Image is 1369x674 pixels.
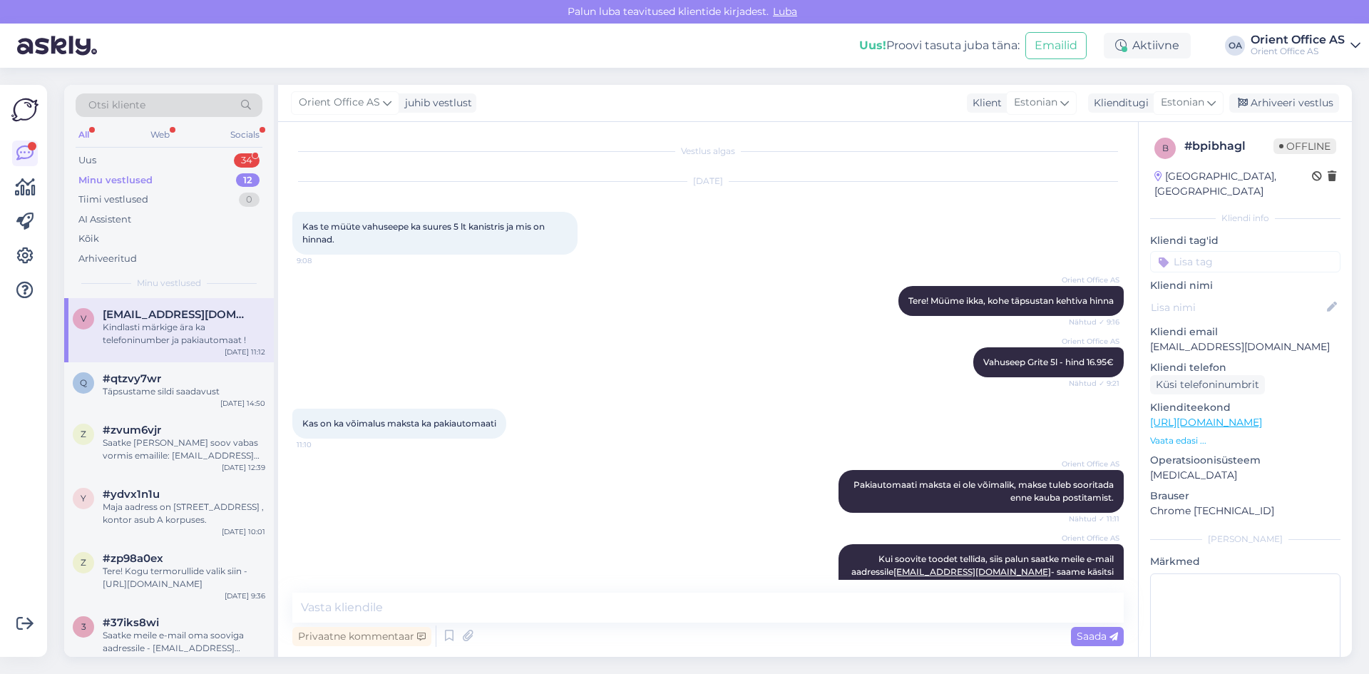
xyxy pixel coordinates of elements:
[78,232,99,246] div: Kõik
[859,37,1020,54] div: Proovi tasuta juba täna:
[1014,95,1057,111] span: Estonian
[103,308,251,321] span: varje51@gmail.com
[983,357,1114,367] span: Vahuseep Grite 5l - hind 16.95€
[1025,32,1087,59] button: Emailid
[1104,33,1191,58] div: Aktiivne
[1150,434,1340,447] p: Vaata edasi ...
[1225,36,1245,56] div: OA
[81,429,86,439] span: z
[1066,378,1119,389] span: Nähtud ✓ 9:21
[297,255,350,266] span: 9:08
[103,436,265,462] div: Saatke [PERSON_NAME] soov vabas vormis emailile: [EMAIL_ADDRESS][DOMAIN_NAME]
[1062,336,1119,347] span: Orient Office AS
[137,277,201,290] span: Minu vestlused
[78,252,137,266] div: Arhiveeritud
[80,377,87,388] span: q
[1150,416,1262,429] a: [URL][DOMAIN_NAME]
[1150,278,1340,293] p: Kliendi nimi
[1251,46,1345,57] div: Orient Office AS
[1229,93,1339,113] div: Arhiveeri vestlus
[88,98,145,113] span: Otsi kliente
[297,439,350,450] span: 11:10
[81,621,86,632] span: 3
[103,501,265,526] div: Maja aadress on [STREET_ADDRESS] , kontor asub A korpuses.
[292,627,431,646] div: Privaatne kommentaar
[1150,533,1340,546] div: [PERSON_NAME]
[81,557,86,568] span: z
[103,372,161,385] span: #qtzvy7wr
[1150,212,1340,225] div: Kliendi info
[103,629,265,655] div: Saatke meile e-mail oma sooviga aadressile - [EMAIL_ADDRESS][DOMAIN_NAME] ning vastame teile sinn...
[81,493,86,504] span: y
[234,153,260,168] div: 34
[76,126,92,144] div: All
[1150,453,1340,468] p: Operatsioonisüsteem
[908,295,1114,306] span: Tere! Müüme ikka, kohe täpsustan kehtiva hinna
[1150,339,1340,354] p: [EMAIL_ADDRESS][DOMAIN_NAME]
[223,655,265,665] div: [DATE] 9:00
[78,153,96,168] div: Uus
[893,566,1051,577] a: [EMAIL_ADDRESS][DOMAIN_NAME]
[148,126,173,144] div: Web
[1150,400,1340,415] p: Klienditeekond
[1150,468,1340,483] p: [MEDICAL_DATA]
[851,553,1116,590] span: Kui soovite toodet tellida, siis palun saatke meile e-mail aadressile - saame käsitsi tellimuse v...
[81,313,86,324] span: v
[1184,138,1273,155] div: # bpibhagl
[1066,317,1119,327] span: Nähtud ✓ 9:16
[1150,360,1340,375] p: Kliendi telefon
[103,321,265,347] div: Kindlasti märkige ära ka telefoninumber ja pakiautomaat !
[239,193,260,207] div: 0
[103,488,160,501] span: #ydvx1n1u
[859,39,886,52] b: Uus!
[853,479,1116,503] span: Pakiautomaati maksta ei ole võimalik, makse tuleb sooritada enne kauba postitamist.
[103,616,159,629] span: #37iks8wi
[220,398,265,409] div: [DATE] 14:50
[1150,325,1340,339] p: Kliendi email
[399,96,472,111] div: juhib vestlust
[78,213,131,227] div: AI Assistent
[1062,459,1119,469] span: Orient Office AS
[103,552,163,565] span: #zp98a0ex
[1154,169,1312,199] div: [GEOGRAPHIC_DATA], [GEOGRAPHIC_DATA]
[227,126,262,144] div: Socials
[225,591,265,601] div: [DATE] 9:36
[302,221,547,245] span: Kas te müüte vahuseepe ka suures 5 lt kanistris ja mis on hinnad.
[292,145,1124,158] div: Vestlus algas
[1150,233,1340,248] p: Kliendi tag'id
[222,462,265,473] div: [DATE] 12:39
[1162,143,1169,153] span: b
[103,565,265,591] div: Tere! Kogu termorullide valik siin - [URL][DOMAIN_NAME]
[1251,34,1345,46] div: Orient Office AS
[1150,504,1340,519] p: Chrome [TECHNICAL_ID]
[1151,300,1324,315] input: Lisa nimi
[225,347,265,357] div: [DATE] 11:12
[1088,96,1149,111] div: Klienditugi
[1150,554,1340,569] p: Märkmed
[236,173,260,188] div: 12
[1066,514,1119,524] span: Nähtud ✓ 11:11
[292,175,1124,188] div: [DATE]
[1251,34,1360,57] a: Orient Office ASOrient Office AS
[1062,275,1119,285] span: Orient Office AS
[1062,533,1119,543] span: Orient Office AS
[1150,251,1340,272] input: Lisa tag
[967,96,1002,111] div: Klient
[78,173,153,188] div: Minu vestlused
[11,96,39,123] img: Askly Logo
[103,385,265,398] div: Täpsustame sildi saadavust
[222,526,265,537] div: [DATE] 10:01
[1273,138,1336,154] span: Offline
[78,193,148,207] div: Tiimi vestlused
[1077,630,1118,643] span: Saada
[1150,489,1340,504] p: Brauser
[302,418,496,429] span: Kas on ka võimalus maksta ka pakiautomaati
[299,95,380,111] span: Orient Office AS
[1150,375,1265,394] div: Küsi telefoninumbrit
[1161,95,1204,111] span: Estonian
[769,5,801,18] span: Luba
[103,424,161,436] span: #zvum6vjr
